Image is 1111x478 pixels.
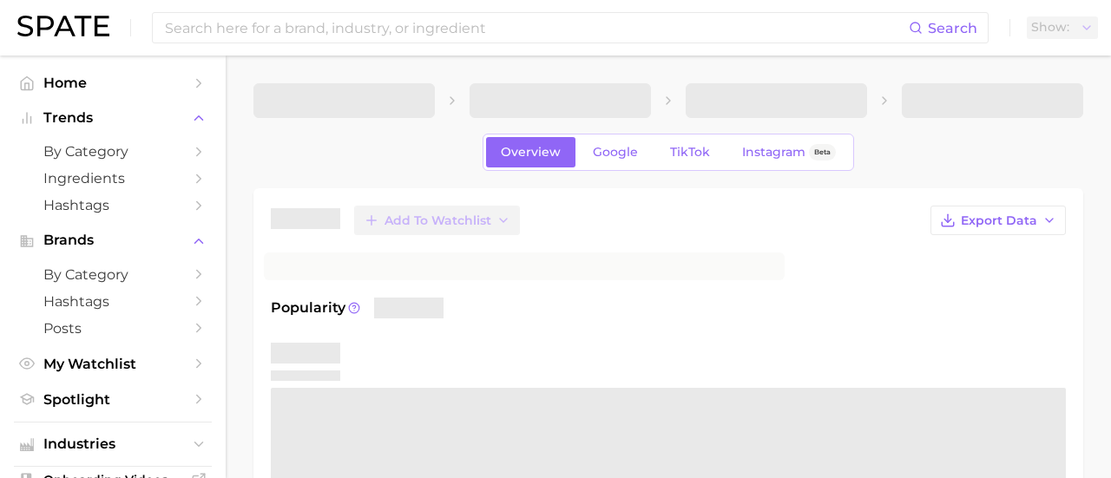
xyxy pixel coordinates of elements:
[14,386,212,413] a: Spotlight
[14,227,212,253] button: Brands
[14,138,212,165] a: by Category
[43,266,182,283] span: by Category
[354,206,520,235] button: Add to Watchlist
[43,436,182,452] span: Industries
[14,105,212,131] button: Trends
[930,206,1066,235] button: Export Data
[727,137,851,167] a: InstagramBeta
[14,165,212,192] a: Ingredients
[43,110,182,126] span: Trends
[670,145,710,160] span: TikTok
[17,16,109,36] img: SPATE
[43,391,182,408] span: Spotlight
[742,145,805,160] span: Instagram
[486,137,575,167] a: Overview
[14,261,212,288] a: by Category
[43,170,182,187] span: Ingredients
[928,20,977,36] span: Search
[501,145,561,160] span: Overview
[43,320,182,337] span: Posts
[14,192,212,219] a: Hashtags
[43,293,182,310] span: Hashtags
[43,143,182,160] span: by Category
[655,137,725,167] a: TikTok
[14,431,212,457] button: Industries
[271,298,345,318] span: Popularity
[961,213,1037,228] span: Export Data
[385,213,491,228] span: Add to Watchlist
[43,356,182,372] span: My Watchlist
[1027,16,1098,39] button: Show
[593,145,638,160] span: Google
[163,13,909,43] input: Search here for a brand, industry, or ingredient
[43,232,182,248] span: Brands
[14,69,212,96] a: Home
[814,145,831,160] span: Beta
[14,350,212,377] a: My Watchlist
[578,137,653,167] a: Google
[43,197,182,213] span: Hashtags
[43,75,182,91] span: Home
[1031,23,1069,32] span: Show
[14,288,212,315] a: Hashtags
[14,315,212,342] a: Posts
